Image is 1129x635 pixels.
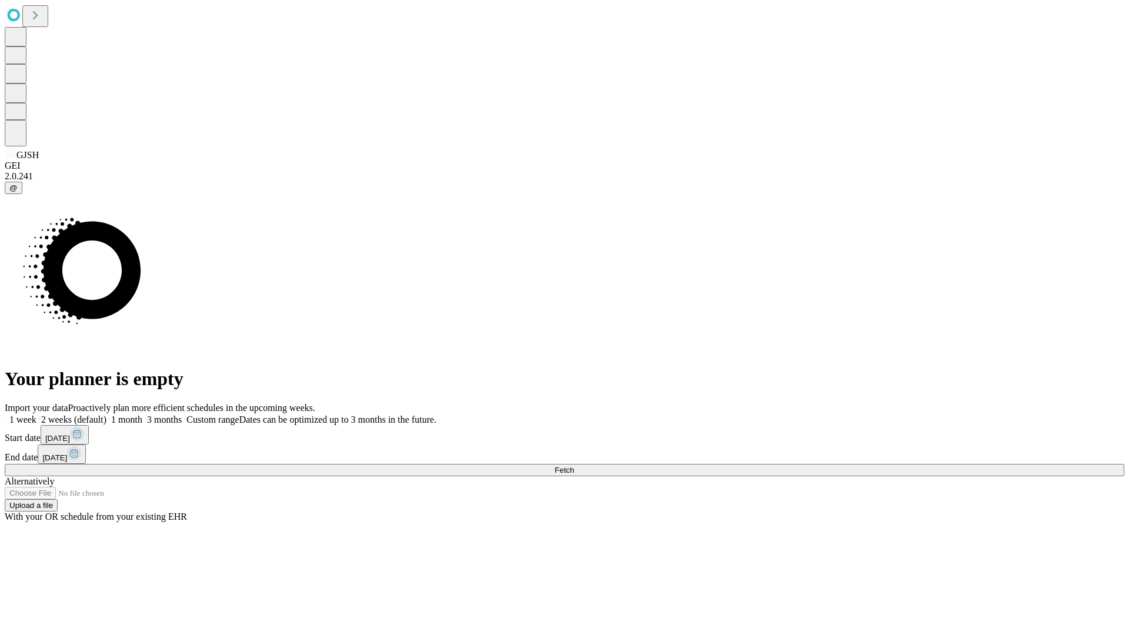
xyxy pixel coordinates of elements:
span: 1 month [111,415,142,425]
button: [DATE] [41,425,89,444]
div: End date [5,444,1124,464]
button: [DATE] [38,444,86,464]
span: Import your data [5,403,68,413]
span: Fetch [555,466,574,474]
span: Dates can be optimized up to 3 months in the future. [239,415,436,425]
button: Upload a file [5,499,58,512]
span: Proactively plan more efficient schedules in the upcoming weeks. [68,403,315,413]
h1: Your planner is empty [5,368,1124,390]
button: Fetch [5,464,1124,476]
span: 3 months [147,415,182,425]
span: 1 week [9,415,36,425]
span: Custom range [186,415,239,425]
div: Start date [5,425,1124,444]
span: GJSH [16,150,39,160]
button: @ [5,182,22,194]
span: [DATE] [42,453,67,462]
span: @ [9,183,18,192]
span: [DATE] [45,434,70,443]
span: Alternatively [5,476,54,486]
span: 2 weeks (default) [41,415,106,425]
div: 2.0.241 [5,171,1124,182]
div: GEI [5,161,1124,171]
span: With your OR schedule from your existing EHR [5,512,187,522]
